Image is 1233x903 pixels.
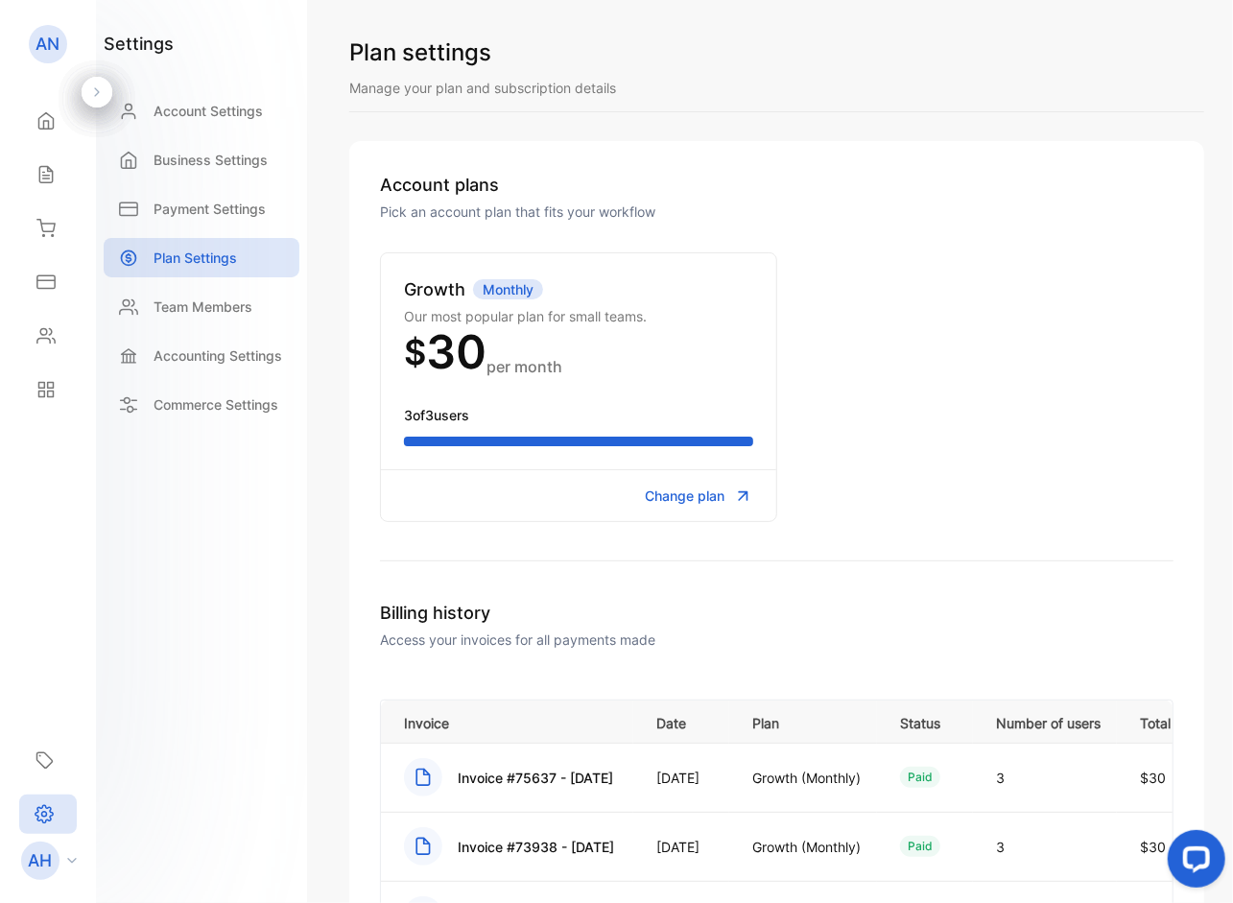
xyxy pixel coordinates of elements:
iframe: LiveChat chat widget [1152,822,1233,903]
p: Commerce Settings [154,394,278,415]
p: Growth (Monthly) [752,837,861,857]
p: $30 [1140,768,1221,788]
p: AH [29,848,53,873]
h1: Plan settings [349,36,1204,70]
a: Accounting Settings [104,336,299,375]
a: Team Members [104,287,299,326]
a: Commerce Settings [104,385,299,424]
p: $30 [1140,837,1221,857]
p: 3 of 3 users [404,405,753,425]
p: Status [900,709,957,733]
a: Plan Settings [104,238,299,277]
p: Manage your plan and subscription details [349,78,1204,98]
button: Change plan [646,486,753,506]
a: Account Settings [104,91,299,131]
p: Payment Settings [154,199,266,219]
div: paid [900,836,940,857]
p: per month [486,355,562,378]
p: Growth [404,276,465,302]
p: Our most popular plan for small teams. [404,306,647,326]
p: 30 [426,329,486,375]
p: Invoice #75637 - [DATE] [458,768,613,788]
h1: Billing history [380,600,1174,626]
p: Growth (Monthly) [752,768,861,788]
p: Plan Settings [154,248,237,268]
p: Number of users [996,709,1101,733]
span: Change plan [646,486,725,506]
p: [DATE] [656,837,713,857]
p: Plan [752,709,861,733]
p: Total amount [1140,709,1221,733]
div: paid [900,767,940,788]
p: Monthly [473,279,543,299]
p: Invoice #73938 - [DATE] [458,837,614,857]
p: Access your invoices for all payments made [380,630,1174,650]
p: Invoice [404,709,632,733]
h1: settings [104,31,174,57]
p: Date [656,709,713,733]
p: [DATE] [656,768,713,788]
p: 3 [996,768,1101,788]
p: Pick an account plan that fits your workflow [380,202,1174,222]
p: Account Settings [154,101,263,121]
a: Payment Settings [104,189,299,228]
p: Team Members [154,297,252,317]
p: 3 [996,837,1101,857]
p: AN [36,32,60,57]
h1: Account plans [380,172,1174,198]
a: Business Settings [104,140,299,179]
p: $ [404,326,426,378]
p: Accounting Settings [154,345,282,366]
p: Business Settings [154,150,268,170]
